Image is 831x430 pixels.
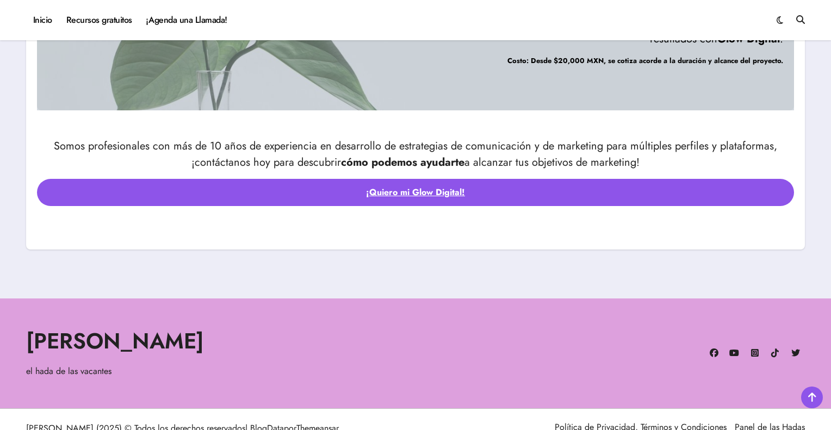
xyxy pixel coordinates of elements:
a: [PERSON_NAME] [26,325,204,357]
a: Inicio [26,5,59,35]
a: ¡Quiero mi Glow Digital! [37,179,794,206]
strong: cómo podemos ayudarte [341,154,464,170]
strong: Glow Digital [717,31,780,47]
a: Recursos gratuitos [59,5,139,35]
a: ¡Agenda una Llamada! [139,5,234,35]
strong: Costo: Desde $20,000 MXN, se cotiza acorde a la duración y alcance del proyecto. [507,55,783,66]
p: el hada de las vacantes [26,364,409,378]
p: Somos profesionales con más de 10 años de experiencia en desarrollo de estrategias de comunicació... [37,138,794,171]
